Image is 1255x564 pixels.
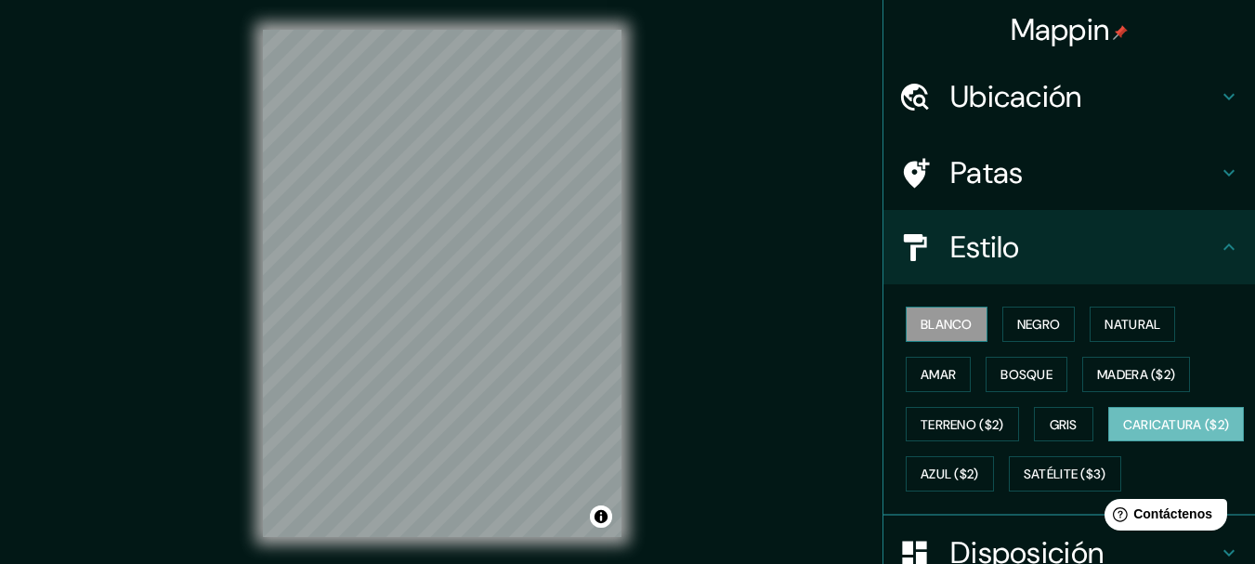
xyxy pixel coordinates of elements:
button: Gris [1034,407,1093,442]
button: Bosque [986,357,1067,392]
button: Negro [1002,307,1076,342]
font: Ubicación [950,77,1082,116]
font: Azul ($2) [921,466,979,483]
font: Satélite ($3) [1024,466,1106,483]
button: Terreno ($2) [906,407,1019,442]
div: Estilo [883,210,1255,284]
button: Blanco [906,307,987,342]
font: Blanco [921,316,973,333]
font: Natural [1105,316,1160,333]
button: Caricatura ($2) [1108,407,1245,442]
font: Estilo [950,228,1020,267]
font: Caricatura ($2) [1123,416,1230,433]
div: Ubicación [883,59,1255,134]
img: pin-icon.png [1113,25,1128,40]
font: Bosque [1000,366,1052,383]
font: Negro [1017,316,1061,333]
button: Azul ($2) [906,456,994,492]
button: Natural [1090,307,1175,342]
iframe: Lanzador de widgets de ayuda [1090,492,1235,544]
font: Mappin [1011,10,1110,49]
font: Terreno ($2) [921,416,1004,433]
button: Satélite ($3) [1009,456,1121,492]
font: Amar [921,366,956,383]
font: Patas [950,153,1024,192]
button: Madera ($2) [1082,357,1190,392]
font: Madera ($2) [1097,366,1175,383]
button: Activar o desactivar atribución [590,505,612,528]
canvas: Mapa [263,30,621,537]
div: Patas [883,136,1255,210]
button: Amar [906,357,971,392]
font: Gris [1050,416,1078,433]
